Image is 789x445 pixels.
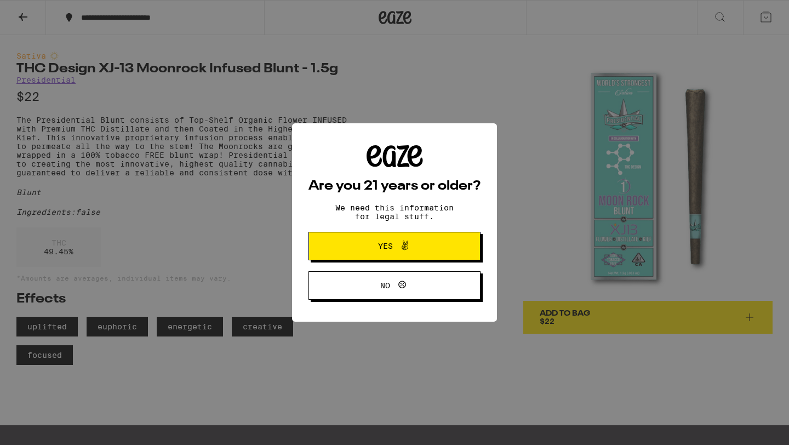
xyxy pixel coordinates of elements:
[308,271,481,300] button: No
[7,8,79,16] span: Hi. Need any help?
[308,180,481,193] h2: Are you 21 years or older?
[308,232,481,260] button: Yes
[326,203,463,221] p: We need this information for legal stuff.
[378,242,393,250] span: Yes
[380,282,390,289] span: No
